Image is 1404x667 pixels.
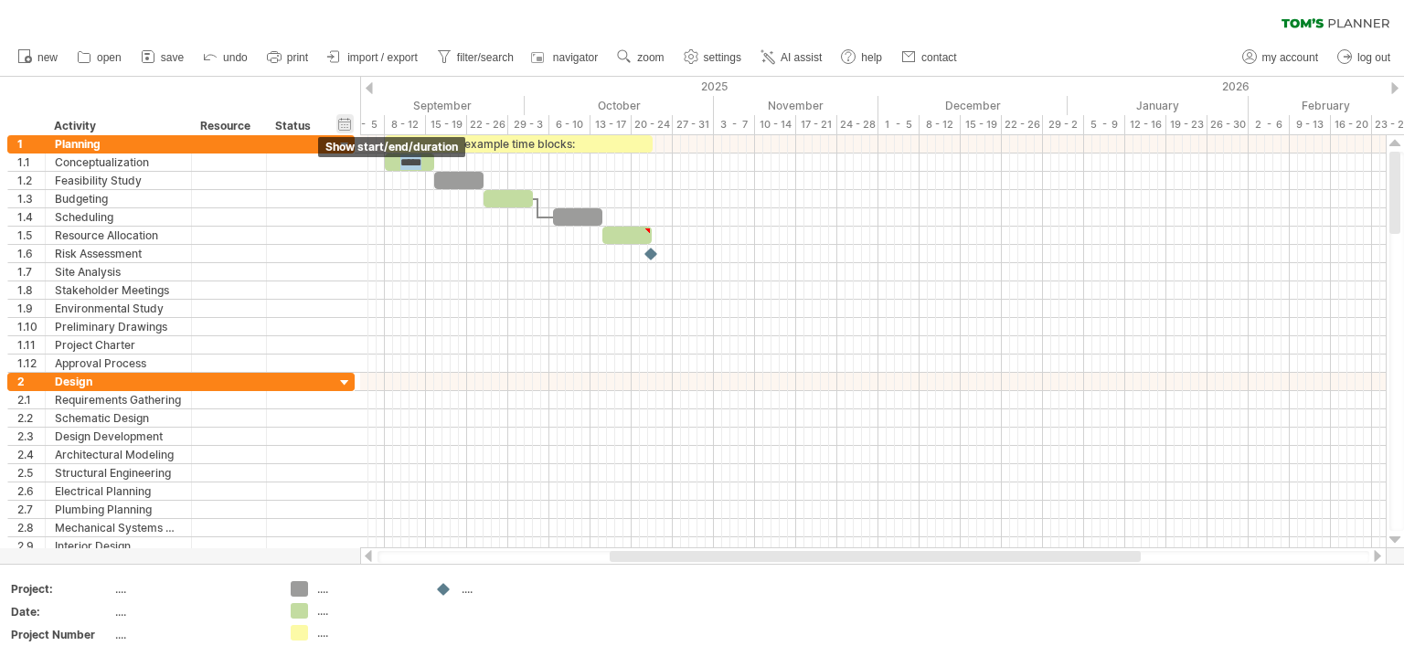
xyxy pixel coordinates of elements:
[1333,46,1396,69] a: log out
[679,46,747,69] a: settings
[1331,115,1372,134] div: 16 - 20
[17,464,45,482] div: 2.5
[317,625,417,641] div: ....
[317,581,417,597] div: ....
[17,446,45,463] div: 2.4
[55,336,182,354] div: Project Charter
[1125,115,1166,134] div: 12 - 16
[549,115,590,134] div: 6 - 10
[17,208,45,226] div: 1.4
[97,51,122,64] span: open
[317,603,417,619] div: ....
[262,46,314,69] a: print
[115,581,269,597] div: ....
[347,51,418,64] span: import / export
[714,115,755,134] div: 3 - 7
[55,355,182,372] div: Approval Process
[17,519,45,536] div: 2.8
[55,391,182,408] div: Requirements Gathering
[11,604,112,619] div: Date:
[55,318,182,335] div: Preliminary Drawings
[637,51,664,64] span: zoom
[55,245,182,262] div: Risk Assessment
[528,46,603,69] a: navigator
[467,115,508,134] div: 22 - 26
[920,115,961,134] div: 8 - 12
[1290,115,1331,134] div: 9 - 13
[632,115,673,134] div: 20 - 24
[17,245,45,262] div: 1.6
[287,51,308,64] span: print
[508,115,549,134] div: 29 - 3
[17,537,45,555] div: 2.9
[115,604,269,619] div: ....
[1068,96,1249,115] div: January 2026
[17,373,45,390] div: 2
[55,281,182,299] div: Stakeholder Meetings
[17,300,45,317] div: 1.9
[17,391,45,408] div: 2.1
[55,428,182,445] div: Design Development
[200,117,256,135] div: Resource
[55,373,182,390] div: Design
[275,117,315,135] div: Status
[55,172,182,189] div: Feasibility Study
[1166,115,1207,134] div: 19 - 23
[72,46,127,69] a: open
[37,51,58,64] span: new
[13,46,63,69] a: new
[17,336,45,354] div: 1.11
[1002,115,1043,134] div: 22 - 26
[432,46,519,69] a: filter/search
[17,172,45,189] div: 1.2
[612,46,669,69] a: zoom
[755,115,796,134] div: 10 - 14
[426,115,467,134] div: 15 - 19
[756,46,827,69] a: AI assist
[55,446,182,463] div: Architectural Modeling
[17,281,45,299] div: 1.8
[55,135,182,153] div: Planning
[17,409,45,427] div: 2.2
[17,318,45,335] div: 1.10
[462,581,561,597] div: ....
[55,519,182,536] div: Mechanical Systems Design
[115,627,269,642] div: ....
[325,140,458,154] span: show start/end/duration
[55,227,182,244] div: Resource Allocation
[673,115,714,134] div: 27 - 31
[344,115,385,134] div: 1 - 5
[55,300,182,317] div: Environmental Study
[553,51,598,64] span: navigator
[961,115,1002,134] div: 15 - 19
[457,51,514,64] span: filter/search
[55,501,182,518] div: Plumbing Planning
[161,51,184,64] span: save
[590,115,632,134] div: 13 - 17
[54,117,181,135] div: Activity
[525,96,714,115] div: October 2025
[1238,46,1324,69] a: my account
[55,208,182,226] div: Scheduling
[1262,51,1318,64] span: my account
[878,96,1068,115] div: December 2025
[1357,51,1390,64] span: log out
[136,46,189,69] a: save
[861,51,882,64] span: help
[385,115,426,134] div: 8 - 12
[1207,115,1249,134] div: 26 - 30
[17,154,45,171] div: 1.1
[344,96,525,115] div: September 2025
[921,51,957,64] span: contact
[55,482,182,500] div: Electrical Planning
[55,537,182,555] div: Interior Design
[55,263,182,281] div: Site Analysis
[385,135,653,153] div: example time blocks:
[836,46,888,69] a: help
[17,482,45,500] div: 2.6
[55,154,182,171] div: Conceptualization
[17,190,45,207] div: 1.3
[55,409,182,427] div: Schematic Design
[17,355,45,372] div: 1.12
[17,501,45,518] div: 2.7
